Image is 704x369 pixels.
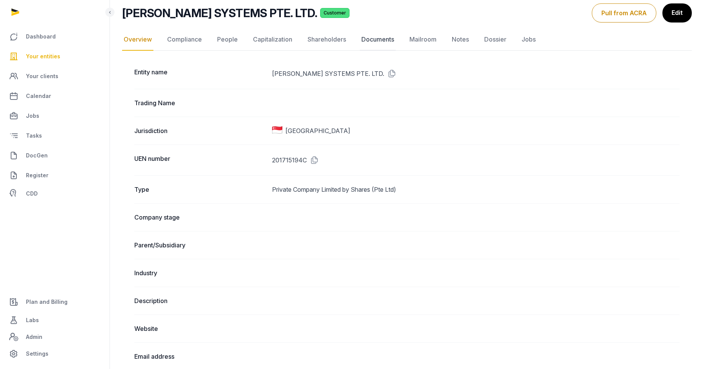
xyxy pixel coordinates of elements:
span: Register [26,171,48,180]
a: Edit [662,3,692,22]
a: Dashboard [6,27,103,46]
h2: [PERSON_NAME] SYSTEMS PTE. LTD. [122,6,317,20]
span: DocGen [26,151,48,160]
a: Calendar [6,87,103,105]
a: Plan and Billing [6,293,103,311]
dd: Private Company Limited by Shares (Pte Ltd) [272,185,680,194]
dt: Company stage [134,213,266,222]
dt: Parent/Subsidiary [134,241,266,250]
dt: Website [134,324,266,333]
dt: UEN number [134,154,266,166]
a: Settings [6,345,103,363]
dt: Entity name [134,67,266,80]
a: Capitalization [251,29,294,51]
a: People [216,29,239,51]
dt: Email address [134,352,266,361]
span: [GEOGRAPHIC_DATA] [285,126,350,135]
a: Labs [6,311,103,329]
a: Dossier [483,29,508,51]
a: Shareholders [306,29,348,51]
span: Dashboard [26,32,56,41]
dt: Jurisdiction [134,126,266,135]
a: Compliance [166,29,203,51]
a: DocGen [6,146,103,165]
span: Settings [26,349,48,358]
button: Pull from ACRA [592,3,656,22]
dt: Trading Name [134,98,266,107]
span: CDD [26,189,38,198]
span: Your clients [26,72,58,81]
a: Register [6,166,103,184]
a: Your clients [6,67,103,85]
span: Admin [26,332,42,342]
span: Jobs [26,111,39,120]
a: Jobs [6,107,103,125]
a: Documents [360,29,396,51]
a: Tasks [6,127,103,145]
span: Plan and Billing [26,297,68,306]
a: Mailroom [408,29,438,51]
dd: [PERSON_NAME] SYSTEMS PTE. LTD. [272,67,680,80]
span: Calendar [26,91,51,101]
span: Customer [320,8,350,18]
a: Jobs [520,29,537,51]
a: Notes [450,29,470,51]
span: Tasks [26,131,42,140]
span: Your entities [26,52,60,61]
dd: 201715194C [272,154,680,166]
dt: Type [134,185,266,194]
dt: Industry [134,268,266,278]
a: Your entities [6,47,103,66]
a: CDD [6,186,103,201]
span: Labs [26,316,39,325]
a: Overview [122,29,153,51]
a: Admin [6,329,103,345]
dt: Description [134,296,266,305]
nav: Tabs [122,29,692,51]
